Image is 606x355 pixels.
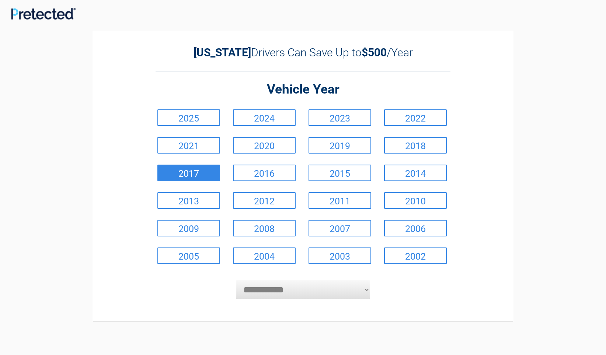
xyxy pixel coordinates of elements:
[233,192,296,209] a: 2012
[194,46,251,59] b: [US_STATE]
[384,109,447,126] a: 2022
[384,220,447,236] a: 2006
[384,192,447,209] a: 2010
[157,109,220,126] a: 2025
[384,247,447,264] a: 2002
[233,247,296,264] a: 2004
[309,247,371,264] a: 2003
[233,220,296,236] a: 2008
[156,81,450,98] h2: Vehicle Year
[233,137,296,154] a: 2020
[11,8,76,20] img: Main Logo
[362,46,387,59] b: $500
[384,165,447,181] a: 2014
[157,137,220,154] a: 2021
[309,165,371,181] a: 2015
[384,137,447,154] a: 2018
[157,192,220,209] a: 2013
[309,137,371,154] a: 2019
[156,46,450,59] h2: Drivers Can Save Up to /Year
[233,109,296,126] a: 2024
[157,247,220,264] a: 2005
[309,109,371,126] a: 2023
[233,165,296,181] a: 2016
[157,165,220,181] a: 2017
[309,192,371,209] a: 2011
[157,220,220,236] a: 2009
[309,220,371,236] a: 2007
